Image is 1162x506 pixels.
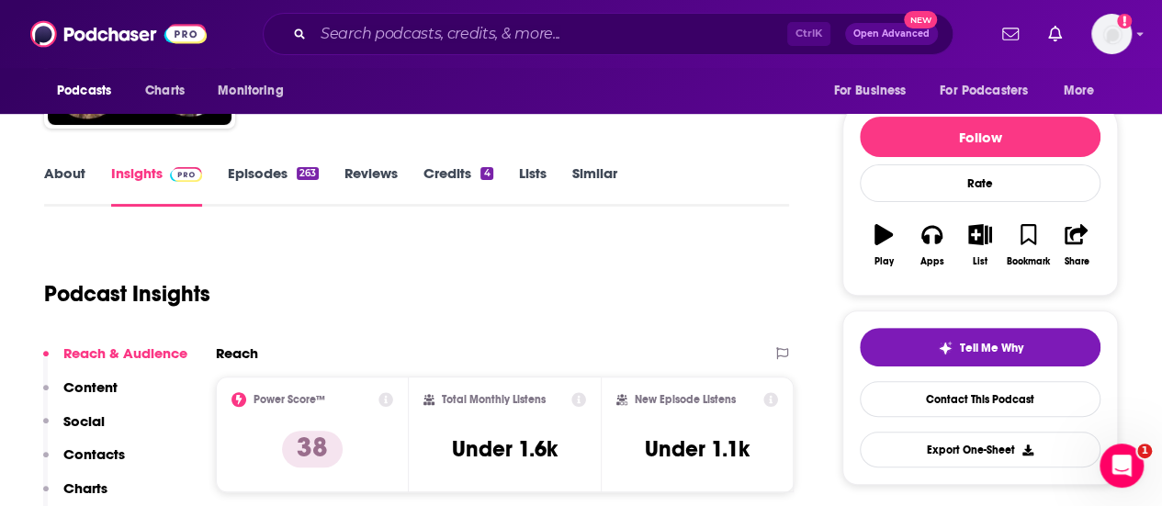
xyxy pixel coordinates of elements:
a: Similar [572,164,617,207]
a: Reviews [344,164,398,207]
p: Content [63,378,118,396]
img: tell me why sparkle [938,341,953,355]
iframe: Intercom live chat [1100,444,1144,488]
div: Share [1064,256,1089,267]
span: For Business [833,78,906,104]
a: Credits4 [423,164,492,207]
div: Search podcasts, credits, & more... [263,13,953,55]
a: Lists [519,164,547,207]
span: Monitoring [218,78,283,104]
p: Charts [63,479,107,497]
button: Contacts [43,445,125,479]
div: 4 [480,167,492,180]
h2: New Episode Listens [635,393,736,406]
button: open menu [820,73,929,108]
h1: Podcast Insights [44,280,210,308]
h2: Power Score™ [254,393,325,406]
h3: Under 1.1k [645,435,750,463]
div: List [973,256,987,267]
span: Logged in as LBraverman [1091,14,1132,54]
span: Open Advanced [853,29,930,39]
a: InsightsPodchaser Pro [111,164,202,207]
p: 38 [282,431,343,467]
img: User Profile [1091,14,1132,54]
button: open menu [1051,73,1118,108]
p: Contacts [63,445,125,463]
button: Open AdvancedNew [845,23,938,45]
span: Podcasts [57,78,111,104]
img: Podchaser Pro [170,167,202,182]
input: Search podcasts, credits, & more... [313,19,787,49]
img: Podchaser - Follow, Share and Rate Podcasts [30,17,207,51]
svg: Add a profile image [1117,14,1132,28]
span: Ctrl K [787,22,830,46]
a: Show notifications dropdown [995,18,1026,50]
button: Play [860,212,908,278]
span: 1 [1137,444,1152,458]
button: Apps [908,212,955,278]
button: Show profile menu [1091,14,1132,54]
button: Share [1053,212,1100,278]
button: open menu [205,73,307,108]
span: New [904,11,937,28]
div: Play [874,256,894,267]
button: Social [43,412,105,446]
a: Charts [133,73,196,108]
div: Rate [860,164,1100,202]
button: open menu [928,73,1055,108]
a: Episodes263 [228,164,319,207]
button: Follow [860,117,1100,157]
button: Bookmark [1004,212,1052,278]
div: Bookmark [1007,256,1050,267]
button: open menu [44,73,135,108]
h2: Total Monthly Listens [442,393,546,406]
h3: Under 1.6k [452,435,558,463]
button: Export One-Sheet [860,432,1100,467]
button: tell me why sparkleTell Me Why [860,328,1100,366]
p: Reach & Audience [63,344,187,362]
p: Social [63,412,105,430]
h2: Reach [216,344,258,362]
a: Show notifications dropdown [1041,18,1069,50]
span: For Podcasters [940,78,1028,104]
button: Reach & Audience [43,344,187,378]
a: About [44,164,85,207]
span: Charts [145,78,185,104]
div: Apps [920,256,944,267]
button: Content [43,378,118,412]
div: 263 [297,167,319,180]
button: List [956,212,1004,278]
a: Contact This Podcast [860,381,1100,417]
span: More [1064,78,1095,104]
span: Tell Me Why [960,341,1023,355]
